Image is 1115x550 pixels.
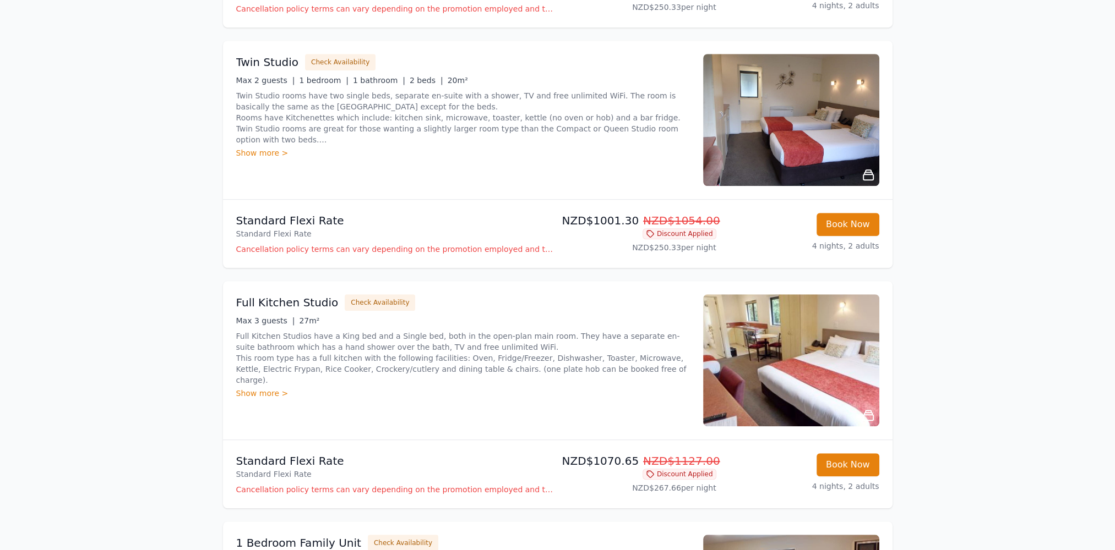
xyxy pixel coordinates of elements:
[562,213,716,228] p: NZD$1001.30
[236,484,553,495] p: Cancellation policy terms can vary depending on the promotion employed and the time of stay of th...
[236,453,553,469] p: Standard Flexi Rate
[345,294,415,311] button: Check Availability
[299,316,319,325] span: 27m²
[236,228,553,239] p: Standard Flexi Rate
[643,469,716,480] span: Discount Applied
[236,244,553,255] p: Cancellation policy terms can vary depending on the promotion employed and the time of stay of th...
[817,213,879,236] button: Book Now
[643,214,720,227] span: NZD$1054.00
[725,481,879,492] p: 4 nights, 2 adults
[236,388,690,399] div: Show more >
[236,316,295,325] span: Max 3 guests |
[236,3,553,14] p: Cancellation policy terms can vary depending on the promotion employed and the time of stay of th...
[236,54,299,70] h3: Twin Studio
[236,295,339,310] h3: Full Kitchen Studio
[410,76,443,85] span: 2 beds |
[817,453,879,476] button: Book Now
[643,454,720,468] span: NZD$1127.00
[725,240,879,251] p: 4 nights, 2 adults
[236,90,690,145] p: Twin Studio rooms have two single beds, separate en-suite with a shower, TV and free unlimited Wi...
[305,54,376,70] button: Check Availability
[236,331,690,386] p: Full Kitchen Studios have a King bed and a Single bed, both in the open-plan main room. They have...
[643,228,716,239] span: Discount Applied
[562,453,716,469] p: NZD$1070.65
[353,76,405,85] span: 1 bathroom |
[448,76,468,85] span: 20m²
[299,76,349,85] span: 1 bedroom |
[236,469,553,480] p: Standard Flexi Rate
[236,213,553,228] p: Standard Flexi Rate
[562,482,716,493] p: NZD$267.66 per night
[562,242,716,253] p: NZD$250.33 per night
[236,147,690,158] div: Show more >
[562,2,716,13] p: NZD$250.33 per night
[236,76,295,85] span: Max 2 guests |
